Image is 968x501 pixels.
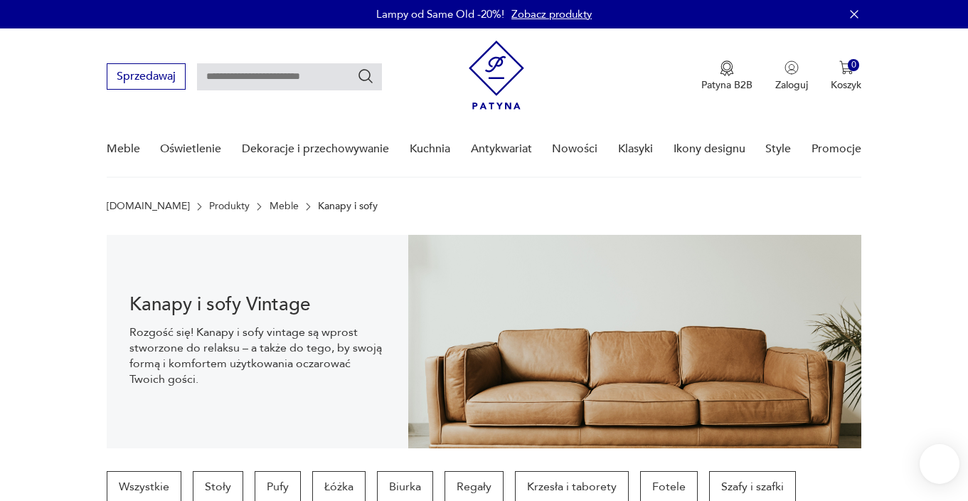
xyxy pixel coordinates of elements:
a: Zobacz produkty [511,7,592,21]
button: Zaloguj [775,60,808,92]
button: 0Koszyk [831,60,861,92]
a: Style [765,122,791,176]
a: Nowości [552,122,597,176]
a: Ikony designu [674,122,745,176]
p: Rozgość się! Kanapy i sofy vintage są wprost stworzone do relaksu – a także do tego, by swoją for... [129,325,386,387]
button: Sprzedawaj [107,63,186,90]
a: Promocje [812,122,861,176]
button: Szukaj [357,68,374,85]
img: 4dcd11543b3b691785adeaf032051535.jpg [408,235,861,448]
a: Ikona medaluPatyna B2B [701,60,752,92]
img: Ikona medalu [720,60,734,76]
p: Lampy od Same Old -20%! [376,7,504,21]
a: Produkty [209,201,250,212]
img: Patyna - sklep z meblami i dekoracjami vintage [469,41,524,110]
p: Koszyk [831,78,861,92]
p: Zaloguj [775,78,808,92]
a: Meble [270,201,299,212]
button: Patyna B2B [701,60,752,92]
a: Dekoracje i przechowywanie [242,122,389,176]
a: [DOMAIN_NAME] [107,201,190,212]
a: Klasyki [618,122,653,176]
img: Ikonka użytkownika [784,60,799,75]
a: Antykwariat [471,122,532,176]
a: Kuchnia [410,122,450,176]
iframe: Smartsupp widget button [920,444,959,484]
a: Sprzedawaj [107,73,186,83]
a: Meble [107,122,140,176]
div: 0 [848,59,860,71]
a: Oświetlenie [160,122,221,176]
img: Ikona koszyka [839,60,853,75]
h1: Kanapy i sofy Vintage [129,296,386,313]
p: Patyna B2B [701,78,752,92]
p: Kanapy i sofy [318,201,378,212]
